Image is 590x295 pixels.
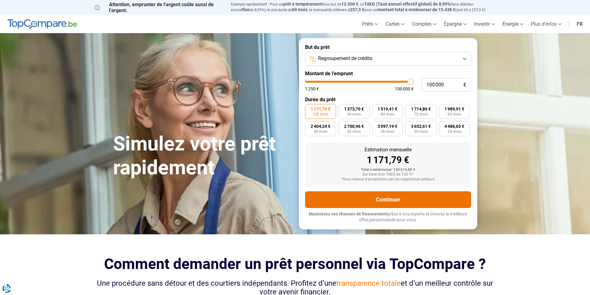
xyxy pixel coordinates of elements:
[527,15,565,33] a: Plus d'infos
[350,7,364,12] span: 257,3 €
[305,44,471,50] label: But du prêt
[358,15,382,33] a: Prêts
[314,130,327,133] span: 48 mois
[444,124,464,128] span: 4 486,65 €
[448,112,461,116] span: 60 mois
[318,55,372,62] span: Regroupement de crédits
[242,7,250,12] span: fixe
[378,107,397,111] span: 1 519,41 €
[377,7,455,12] span: montant total à rembourser de 15.438 €
[444,107,464,111] span: 1 989,91 €
[94,255,496,272] h2: Comment demander un prêt personnel via TopCompare ?
[336,279,401,288] span: transparence totale
[364,2,450,7] span: TAEG (Taux annuel effectif global) de 8,99%
[113,132,291,180] h1: Simulez votre prêt rapidement
[344,124,364,128] span: 2 700,96 €
[305,191,471,208] button: Continuer
[94,2,223,13] p: Attention, emprunter de l'argent coûte aussi de l'argent.
[408,15,440,33] a: Comptes
[311,124,330,128] span: 2 404,24 €
[347,130,361,133] span: 42 mois
[305,87,319,91] span: 1 250 €
[499,15,527,33] a: Énergie
[414,130,428,133] span: 30 mois
[311,107,330,111] span: 1 171,79 €
[310,155,466,165] div: 1 171,79 €
[309,211,387,216] span: Maximisez vos chances de financement
[305,211,471,223] p: grâce à nos experts et trouvez la meilleure offre personnalisée pour vous.
[312,112,328,116] span: 120 mois
[381,130,394,133] span: 36 mois
[292,7,308,12] span: 60 mois
[283,2,322,7] span: prêt à tempérament
[344,107,364,111] span: 1 373,70 €
[305,52,471,66] button: Regroupement de crédits
[310,177,466,182] div: *Sous réserve d'acceptation par les organismes prêteurs
[395,87,414,91] span: 100 000 €
[310,168,466,172] div: Total à rembourser: 140 614,80 €
[310,172,466,177] div: Sur base d'un TAEG de 7,45 %*
[463,82,466,88] span: €
[231,2,496,13] p: Exemple représentatif : Pour un tous but de , un (taux débiteur annuel de 8,99%) et une durée de ...
[310,147,466,152] div: Estimation mensuelle
[440,15,470,33] a: Épargne
[305,71,471,76] label: Montant de l'emprunt
[414,112,428,116] span: 72 mois
[378,124,397,128] span: 3 097,19 €
[7,19,77,29] img: TopCompare
[411,124,431,128] span: 3 652,61 €
[411,107,431,111] span: 1 714,86 €
[448,130,461,133] span: 24 mois
[470,15,499,33] a: Investir
[347,112,361,116] span: 96 mois
[381,112,394,116] span: 84 mois
[305,97,471,102] label: Durée du prêt
[382,15,408,33] a: Cartes
[341,2,358,7] span: 12.500 €
[573,15,586,33] a: fr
